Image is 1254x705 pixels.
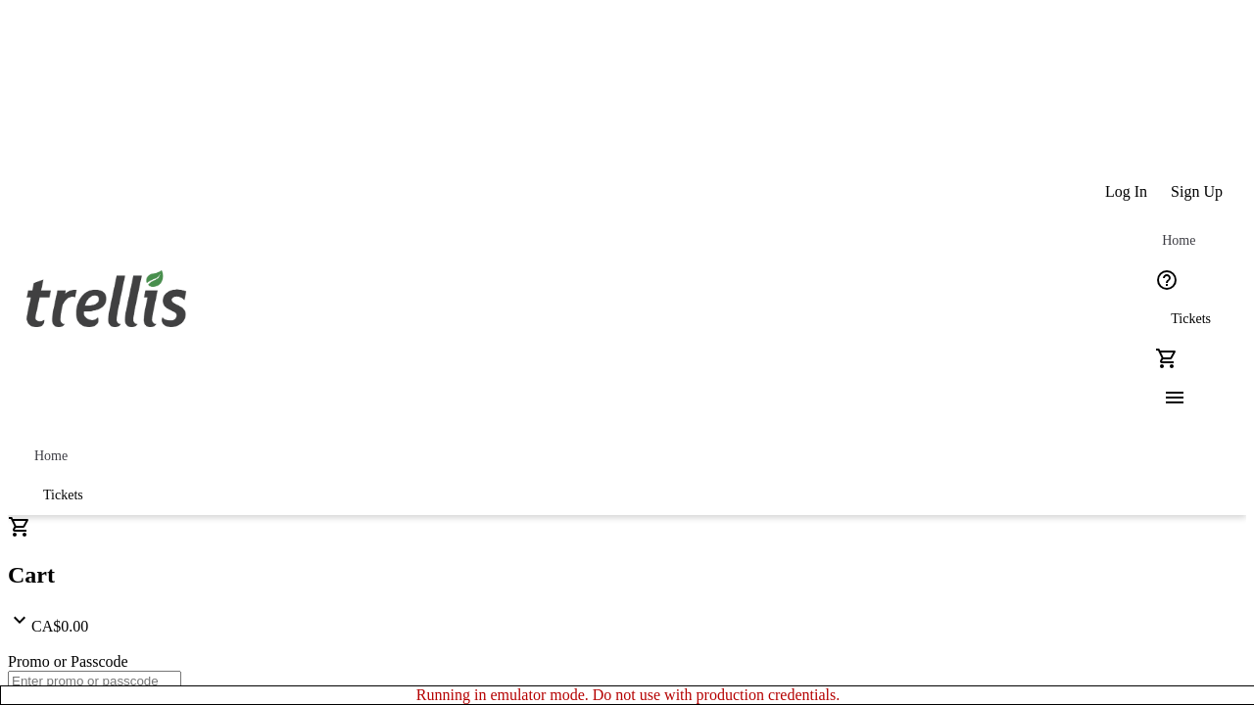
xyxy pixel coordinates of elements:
[1171,183,1223,201] span: Sign Up
[1162,233,1195,249] span: Home
[20,476,107,515] a: Tickets
[8,562,1246,588] h2: Cart
[8,653,128,670] label: Promo or Passcode
[1159,172,1234,211] button: Sign Up
[1105,183,1147,201] span: Log In
[20,249,194,347] img: Orient E2E Organization eyCYpTSahW's Logo
[1171,311,1211,327] span: Tickets
[31,618,88,634] span: CA$0.00
[1147,260,1186,300] button: Help
[34,448,68,464] span: Home
[1147,339,1186,378] button: Cart
[1147,300,1234,339] a: Tickets
[8,515,1246,635] div: CartCA$0.00
[43,488,83,503] span: Tickets
[8,671,181,691] input: Enter promo or passcode
[20,437,82,476] a: Home
[1147,221,1210,260] a: Home
[1147,378,1186,417] button: Menu
[1093,172,1159,211] button: Log In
